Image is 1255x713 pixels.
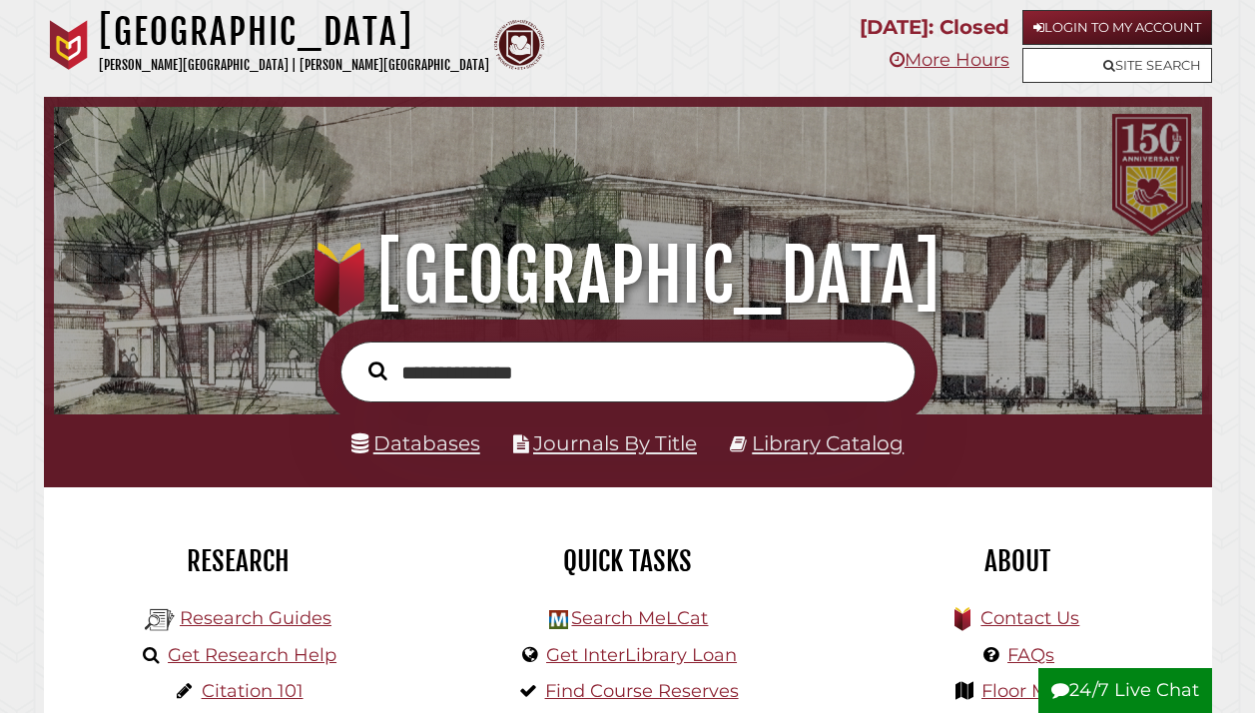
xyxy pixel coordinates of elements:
a: Search MeLCat [571,607,708,629]
a: Journals By Title [533,431,697,455]
img: Calvin Theological Seminary [494,20,544,70]
a: Databases [351,431,480,455]
a: Site Search [1022,48,1212,83]
a: Find Course Reserves [545,680,739,702]
p: [PERSON_NAME][GEOGRAPHIC_DATA] | [PERSON_NAME][GEOGRAPHIC_DATA] [99,54,489,77]
i: Search [368,360,387,380]
h2: Quick Tasks [448,544,808,578]
a: Get InterLibrary Loan [546,644,737,666]
a: Citation 101 [202,680,304,702]
a: Research Guides [180,607,331,629]
img: Hekman Library Logo [549,610,568,629]
img: Hekman Library Logo [145,605,175,635]
a: Contact Us [980,607,1079,629]
button: Search [358,356,397,385]
a: Library Catalog [752,431,904,455]
img: Calvin University [44,20,94,70]
a: More Hours [890,49,1009,71]
a: Login to My Account [1022,10,1212,45]
a: Floor Maps [981,680,1080,702]
h1: [GEOGRAPHIC_DATA] [99,10,489,54]
p: [DATE]: Closed [860,10,1009,45]
h2: About [838,544,1197,578]
h1: [GEOGRAPHIC_DATA] [72,232,1182,320]
h2: Research [59,544,418,578]
a: FAQs [1007,644,1054,666]
a: Get Research Help [168,644,336,666]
